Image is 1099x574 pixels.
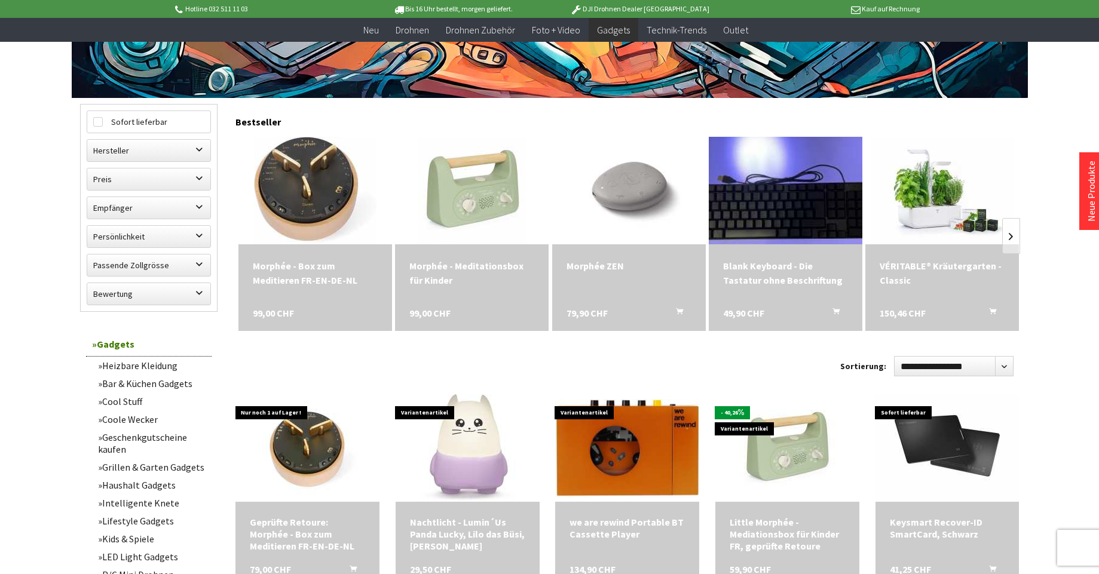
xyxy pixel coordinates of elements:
div: Little Morphée - Mediationsbox für Kinder FR, geprüfte Retoure [730,516,845,552]
span: 99,00 CHF [253,306,294,320]
a: Morphée - Box zum Meditieren FR-EN-DE-NL 99,00 CHF [253,259,378,287]
a: Kids & Spiele [92,530,212,548]
a: Morphée ZEN 79,90 CHF In den Warenkorb [567,259,691,273]
div: Morphée - Meditationsbox für Kinder [409,259,534,287]
span: 150,46 CHF [880,306,926,320]
a: Lifestyle Gadgets [92,512,212,530]
a: Geprüfte Retoure: Morphée - Box zum Meditieren FR-EN-DE-NL 79,00 CHF In den Warenkorb [250,516,365,552]
div: Bestseller [235,104,1020,134]
label: Persönlichkeit [87,226,210,247]
a: Technik-Trends [638,18,715,42]
div: Keysmart Recover-ID SmartCard, Schwarz [890,516,1005,540]
img: Morphée - Meditationsbox für Kinder [418,137,526,244]
a: Foto + Video [524,18,589,42]
div: Geprüfte Retoure: Morphée - Box zum Meditieren FR-EN-DE-NL [250,516,365,552]
a: Outlet [715,18,757,42]
div: we are rewind Portable BT Cassette Player [570,516,685,540]
span: Neu [363,24,379,36]
a: Neue Produkte [1085,161,1097,222]
a: Morphée - Meditationsbox für Kinder 99,00 CHF [409,259,534,287]
a: Drohnen Zubehör [437,18,524,42]
span: 79,90 CHF [567,306,608,320]
a: Gadgets [86,332,212,357]
a: Little Morphée - Mediationsbox für Kinder FR, geprüfte Retoure 59,90 CHF [730,516,845,552]
button: In den Warenkorb [818,306,847,321]
a: Blank Keyboard - Die Tastatur ohne Beschriftung 49,90 CHF In den Warenkorb [723,259,848,287]
a: VÉRITABLE® Kräutergarten - Classic 150,46 CHF In den Warenkorb [880,259,1005,287]
label: Bewertung [87,283,210,305]
a: Intelligente Knete [92,494,212,512]
p: Kauf auf Rechnung [733,2,920,16]
label: Preis [87,168,210,190]
a: we are rewind Portable BT Cassette Player 134,90 CHF [570,516,685,540]
a: Grillen & Garten Gadgets [92,458,212,476]
button: In den Warenkorb [975,306,1003,321]
a: Coole Wecker [92,410,212,428]
div: VÉRITABLE® Kräutergarten - Classic [880,259,1005,287]
img: we are rewind Portable BT Cassette Player [555,399,699,498]
button: In den Warenkorb [662,306,690,321]
span: Technik-Trends [647,24,706,36]
span: 49,90 CHF [723,306,764,320]
p: Bis 16 Uhr bestellt, morgen geliefert. [360,2,546,16]
div: Nachtlicht - Lumin´Us Panda Lucky, Lilo das Büsi, [PERSON_NAME] [410,516,525,552]
span: Gadgets [597,24,630,36]
div: Morphée - Box zum Meditieren FR-EN-DE-NL [253,259,378,287]
img: Nachtlicht - Lumin´Us Panda Lucky, Lilo das Büsi, Basil der Hase [420,394,516,502]
span: Drohnen Zubehör [446,24,515,36]
a: Bar & Küchen Gadgets [92,375,212,392]
span: Outlet [723,24,748,36]
img: Blank Keyboard - Die Tastatur ohne Beschriftung [678,129,893,251]
a: Neu [355,18,387,42]
a: LED Light Gadgets [92,548,212,566]
a: Haushalt Gadgets [92,476,212,494]
a: Drohnen [387,18,437,42]
img: Vollautomatischer Kräutergarten [871,137,1014,244]
a: Geschenkgutscheine kaufen [92,428,212,458]
label: Sortierung: [840,357,886,376]
span: Foto + Video [532,24,580,36]
a: Heizbare Kleidung [92,357,212,375]
img: Little Morphée - Mediationsbox für Kinder FR, geprüfte Retoure [739,400,835,496]
img: Geprüfte Retoure: Morphée - Box zum Meditieren FR-EN-DE-NL [253,394,361,502]
label: Empfänger [87,197,210,219]
img: Morphée ZEN [575,137,682,244]
div: Blank Keyboard - Die Tastatur ohne Beschriftung [723,259,848,287]
a: Gadgets [589,18,638,42]
span: 99,00 CHF [409,306,451,320]
a: Nachtlicht - Lumin´Us Panda Lucky, Lilo das Büsi, [PERSON_NAME] 29,50 CHF [410,516,525,552]
a: Keysmart Recover-ID SmartCard, Schwarz 41,25 CHF In den Warenkorb [890,516,1005,540]
img: Keysmart Recover-ID SmartCard, Schwarz [875,394,1019,502]
label: Passende Zollgrösse [87,254,210,276]
p: Hotline 032 511 11 03 [173,2,360,16]
label: Sofort lieferbar [87,111,210,133]
label: Hersteller [87,140,210,161]
span: Drohnen [396,24,429,36]
p: DJI Drohnen Dealer [GEOGRAPHIC_DATA] [546,2,733,16]
a: Cool Stuff [92,392,212,410]
div: Morphée ZEN [567,259,691,273]
img: Morphée - Box zum Meditieren FR-EN-DE-NL [254,137,376,244]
